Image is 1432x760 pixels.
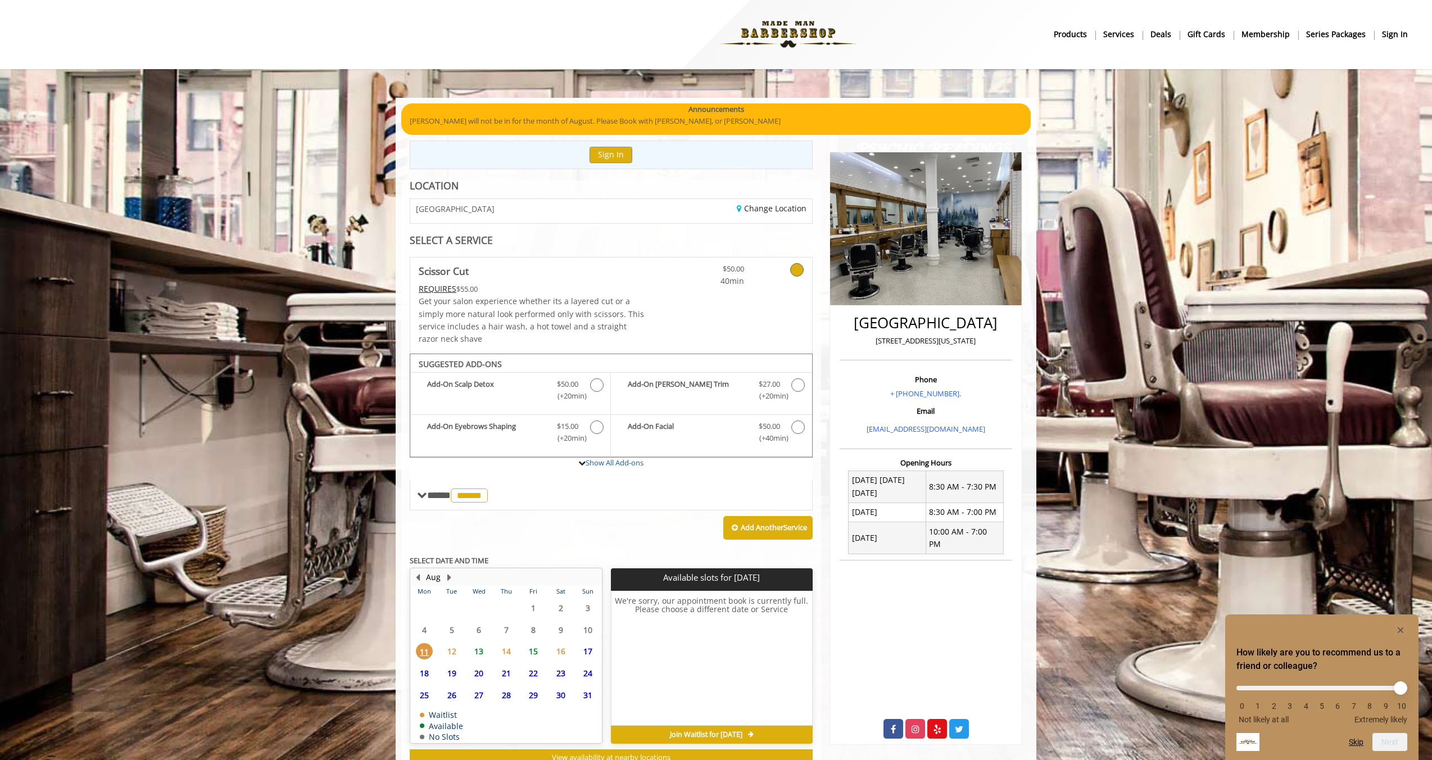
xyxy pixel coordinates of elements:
[1316,702,1327,711] li: 5
[1252,702,1263,711] li: 1
[411,641,438,663] td: Select day11
[416,643,433,659] span: 11
[590,147,632,163] button: Sign In
[1394,623,1407,637] button: Hide survey
[443,665,460,681] span: 19
[842,376,1009,383] h3: Phone
[465,641,492,663] td: Select day13
[1234,26,1298,42] a: MembershipMembership
[419,283,645,295] div: $55.00
[498,643,515,659] span: 14
[1236,702,1248,711] li: 0
[1236,677,1407,724] div: How likely are you to recommend us to a friend or colleague? Select an option from 0 to 10, with ...
[438,662,465,684] td: Select day19
[759,420,780,432] span: $50.00
[492,586,519,597] th: Thu
[840,459,1012,467] h3: Opening Hours
[551,390,584,402] span: (+20min )
[1095,26,1143,42] a: ServicesServices
[498,687,515,703] span: 28
[411,586,438,597] th: Mon
[574,662,602,684] td: Select day24
[525,643,542,659] span: 15
[1349,738,1363,747] button: Skip
[842,335,1009,347] p: [STREET_ADDRESS][US_STATE]
[420,711,463,719] td: Waitlist
[411,684,438,706] td: Select day25
[427,378,546,402] b: Add-On Scalp Detox
[1103,28,1134,40] b: Services
[1150,28,1171,40] b: Deals
[520,641,547,663] td: Select day15
[547,684,574,706] td: Select day30
[552,665,569,681] span: 23
[525,665,542,681] span: 22
[688,103,744,115] b: Announcements
[737,203,806,214] a: Change Location
[552,687,569,703] span: 30
[867,424,985,434] a: [EMAIL_ADDRESS][DOMAIN_NAME]
[445,571,454,583] button: Next Month
[416,205,495,213] span: [GEOGRAPHIC_DATA]
[557,420,578,432] span: $15.00
[926,522,1003,554] td: 10:00 AM - 7:00 PM
[525,687,542,703] span: 29
[1239,715,1289,724] span: Not likely at all
[842,407,1009,415] h3: Email
[416,665,433,681] span: 18
[1306,28,1366,40] b: Series packages
[849,503,926,522] td: [DATE]
[926,471,1003,503] td: 8:30 AM - 7:30 PM
[427,420,546,444] b: Add-On Eyebrows Shaping
[615,573,808,582] p: Available slots for [DATE]
[547,662,574,684] td: Select day23
[520,684,547,706] td: Select day29
[410,354,813,458] div: Scissor Cut Add-onS
[547,586,574,597] th: Sat
[1374,26,1416,42] a: sign insign in
[470,665,487,681] span: 20
[1180,26,1234,42] a: Gift cardsgift cards
[1188,28,1225,40] b: gift cards
[492,684,519,706] td: Select day28
[849,471,926,503] td: [DATE] [DATE] [DATE]
[420,732,463,741] td: No Slots
[498,665,515,681] span: 21
[1241,28,1290,40] b: Membership
[413,571,422,583] button: Previous Month
[741,522,807,532] b: Add Another Service
[552,643,569,659] span: 16
[419,359,502,369] b: SUGGESTED ADD-ONS
[1396,702,1407,711] li: 10
[628,378,747,402] b: Add-On [PERSON_NAME] Trim
[611,596,812,721] h6: We're sorry, our appointment book is currently full. Please choose a different date or Service
[416,378,605,405] label: Add-On Scalp Detox
[628,420,747,444] b: Add-On Facial
[470,643,487,659] span: 13
[586,458,644,468] a: Show All Add-ons
[438,684,465,706] td: Select day26
[1054,28,1087,40] b: products
[1348,702,1360,711] li: 7
[759,378,780,390] span: $27.00
[579,687,596,703] span: 31
[419,283,456,294] span: This service needs some Advance to be paid before we block your appointment
[574,586,602,597] th: Sun
[465,684,492,706] td: Select day27
[410,555,488,566] b: SELECT DATE AND TIME
[465,586,492,597] th: Wed
[617,378,806,405] label: Add-On Beard Trim
[753,390,786,402] span: (+20min )
[438,586,465,597] th: Tue
[470,687,487,703] span: 27
[438,641,465,663] td: Select day12
[416,420,605,447] label: Add-On Eyebrows Shaping
[547,641,574,663] td: Select day16
[551,432,584,444] span: (+20min )
[849,522,926,554] td: [DATE]
[1354,715,1407,724] span: Extremely likely
[890,388,961,399] a: + [PHONE_NUMBER].
[420,722,463,730] td: Available
[1236,646,1407,673] h2: How likely are you to recommend us to a friend or colleague? Select an option from 0 to 10, with ...
[492,641,519,663] td: Select day14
